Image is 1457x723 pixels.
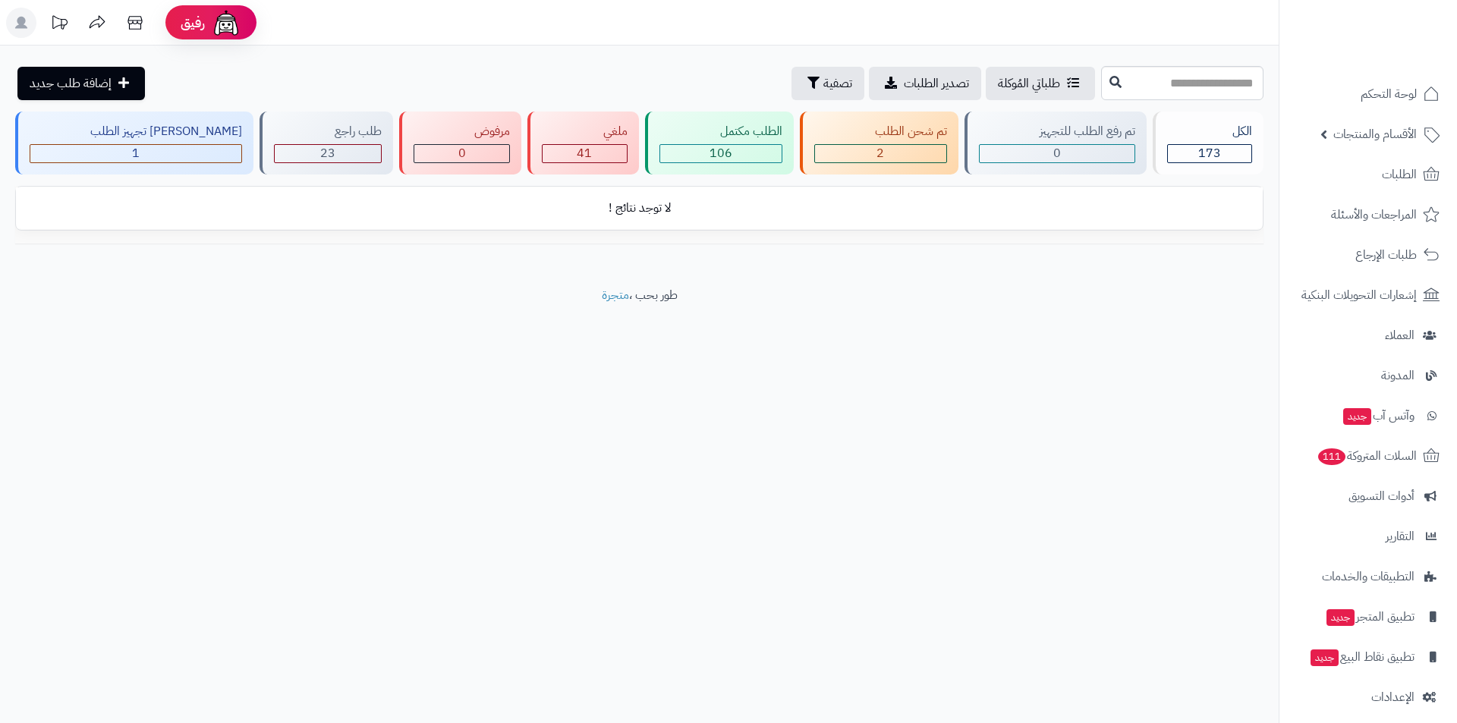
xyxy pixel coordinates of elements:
[181,14,205,32] span: رفيق
[1289,558,1448,595] a: التطبيقات والخدمات
[30,123,242,140] div: [PERSON_NAME] تجهيز الطلب
[814,123,947,140] div: تم شحن الطلب
[1167,123,1252,140] div: الكل
[1317,445,1417,467] span: السلات المتروكة
[16,187,1263,229] td: لا توجد نتائج !
[211,8,241,38] img: ai-face.png
[1289,679,1448,715] a: الإعدادات
[30,145,241,162] div: 1
[1371,687,1415,708] span: الإعدادات
[979,123,1135,140] div: تم رفع الطلب للتجهيز
[1326,609,1355,626] span: جديد
[1289,438,1448,474] a: السلات المتروكة111
[256,112,396,174] a: طلب راجع 23
[275,145,381,162] div: 23
[577,144,592,162] span: 41
[1289,237,1448,273] a: طلبات الإرجاع
[543,145,626,162] div: 41
[40,8,78,42] a: تحديثات المنصة
[986,67,1095,100] a: طلباتي المُوكلة
[1343,408,1371,425] span: جديد
[1311,649,1339,666] span: جديد
[396,112,524,174] a: مرفوض 0
[1382,164,1417,185] span: الطلبات
[1381,365,1415,386] span: المدونة
[1322,566,1415,587] span: التطبيقات والخدمات
[1289,317,1448,354] a: العملاء
[17,67,145,100] a: إضافة طلب جديد
[823,74,852,93] span: تصفية
[458,144,466,162] span: 0
[642,112,797,174] a: الطلب مكتمل 106
[1325,606,1415,627] span: تطبيق المتجر
[414,145,509,162] div: 0
[30,74,112,93] span: إضافة طلب جديد
[1150,112,1267,174] a: الكل173
[1053,144,1061,162] span: 0
[1348,486,1415,507] span: أدوات التسويق
[1289,478,1448,514] a: أدوات التسويق
[542,123,627,140] div: ملغي
[1289,156,1448,193] a: الطلبات
[998,74,1060,93] span: طلباتي المُوكلة
[791,67,864,100] button: تصفية
[414,123,510,140] div: مرفوض
[274,123,382,140] div: طلب راجع
[1289,357,1448,394] a: المدونة
[1386,526,1415,547] span: التقارير
[1289,76,1448,112] a: لوحة التحكم
[1333,124,1417,145] span: الأقسام والمنتجات
[1289,196,1448,233] a: المراجعات والأسئلة
[1301,284,1417,306] span: إشعارات التحويلات البنكية
[1318,448,1346,465] span: 111
[980,145,1134,162] div: 0
[1198,144,1221,162] span: 173
[1354,36,1443,68] img: logo-2.png
[320,144,335,162] span: 23
[1289,398,1448,434] a: وآتس آبجديد
[869,67,981,100] a: تصدير الطلبات
[1331,204,1417,225] span: المراجعات والأسئلة
[797,112,961,174] a: تم شحن الطلب 2
[524,112,641,174] a: ملغي 41
[132,144,140,162] span: 1
[12,112,256,174] a: [PERSON_NAME] تجهيز الطلب 1
[904,74,969,93] span: تصدير الطلبات
[710,144,732,162] span: 106
[602,286,629,304] a: متجرة
[1309,646,1415,668] span: تطبيق نقاط البيع
[876,144,884,162] span: 2
[659,123,782,140] div: الطلب مكتمل
[1342,405,1415,426] span: وآتس آب
[1289,599,1448,635] a: تطبيق المتجرجديد
[1361,83,1417,105] span: لوحة التحكم
[1289,518,1448,555] a: التقارير
[660,145,782,162] div: 106
[815,145,946,162] div: 2
[1289,277,1448,313] a: إشعارات التحويلات البنكية
[1355,244,1417,266] span: طلبات الإرجاع
[961,112,1150,174] a: تم رفع الطلب للتجهيز 0
[1289,639,1448,675] a: تطبيق نقاط البيعجديد
[1385,325,1415,346] span: العملاء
